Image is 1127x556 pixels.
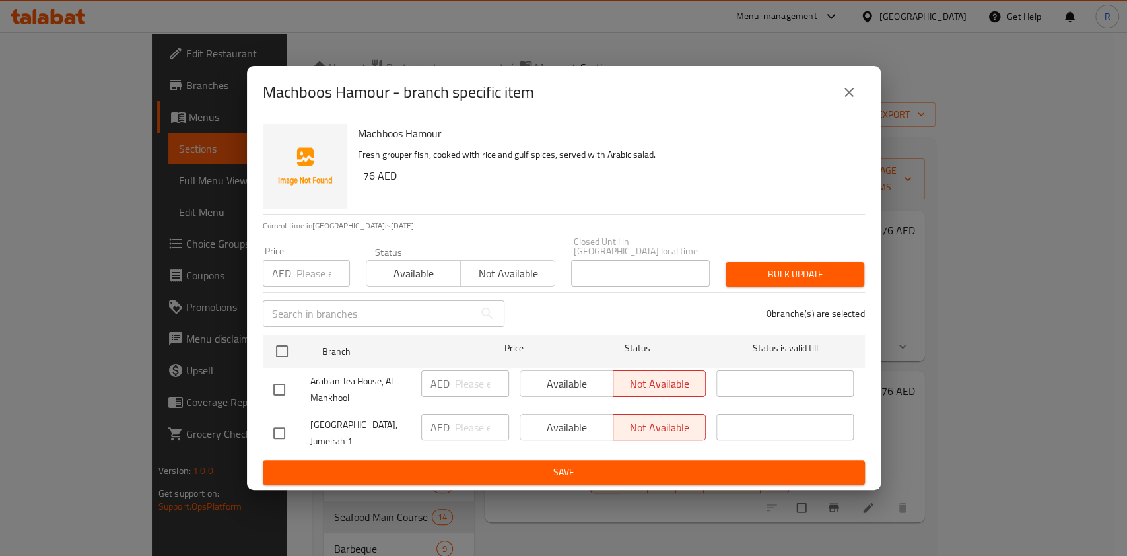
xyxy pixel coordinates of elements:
p: Current time in [GEOGRAPHIC_DATA] is [DATE] [263,220,865,232]
span: [GEOGRAPHIC_DATA], Jumeirah 1 [310,417,411,450]
input: Please enter price [455,370,509,397]
span: Branch [322,343,460,360]
h2: Machboos Hamour - branch specific item [263,82,534,103]
h6: 76 AED [363,166,854,185]
p: AED [430,419,450,435]
span: Bulk update [736,266,854,283]
h6: Machboos Hamour [358,124,854,143]
img: Machboos Hamour [263,124,347,209]
span: Not available [466,264,550,283]
button: Bulk update [726,262,864,287]
span: Status [568,340,706,357]
p: AED [272,265,291,281]
button: Available [366,260,461,287]
span: Available [372,264,456,283]
input: Please enter price [296,260,350,287]
input: Please enter price [455,414,509,440]
button: Save [263,460,865,485]
p: Fresh grouper fish, cooked with rice and gulf spices, served with Arabic salad. [358,147,854,163]
span: Price [470,340,558,357]
span: Save [273,464,854,481]
button: close [833,77,865,108]
input: Search in branches [263,300,474,327]
span: Arabian Tea House, Al Mankhool [310,373,411,406]
p: 0 branche(s) are selected [767,307,865,320]
button: Not available [460,260,555,287]
p: AED [430,376,450,392]
span: Status is valid till [716,340,854,357]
